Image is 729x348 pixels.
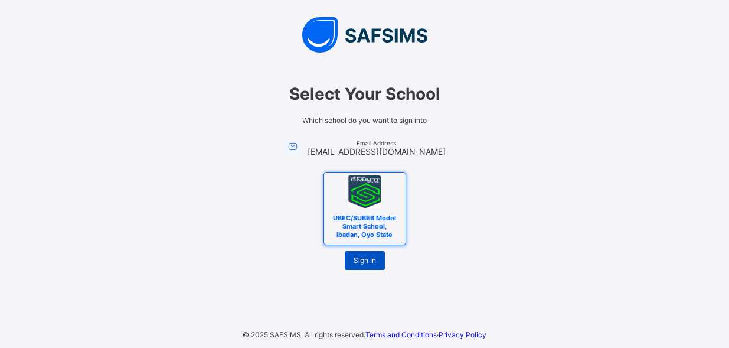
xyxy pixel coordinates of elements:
[243,330,365,339] span: © 2025 SAFSIMS. All rights reserved.
[354,256,376,265] span: Sign In
[439,330,486,339] a: Privacy Policy
[365,330,486,339] span: ·
[188,17,542,53] img: SAFSIMS Logo
[200,116,530,125] span: Which school do you want to sign into
[329,211,401,242] span: UBEC/SUBEB Model Smart School, Ibadan, Oyo State
[200,84,530,104] span: Select Your School
[308,147,446,157] span: [EMAIL_ADDRESS][DOMAIN_NAME]
[348,175,381,208] img: UBEC/SUBEB Model Smart School, Ibadan, Oyo State
[308,139,446,147] span: Email Address
[365,330,437,339] a: Terms and Conditions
